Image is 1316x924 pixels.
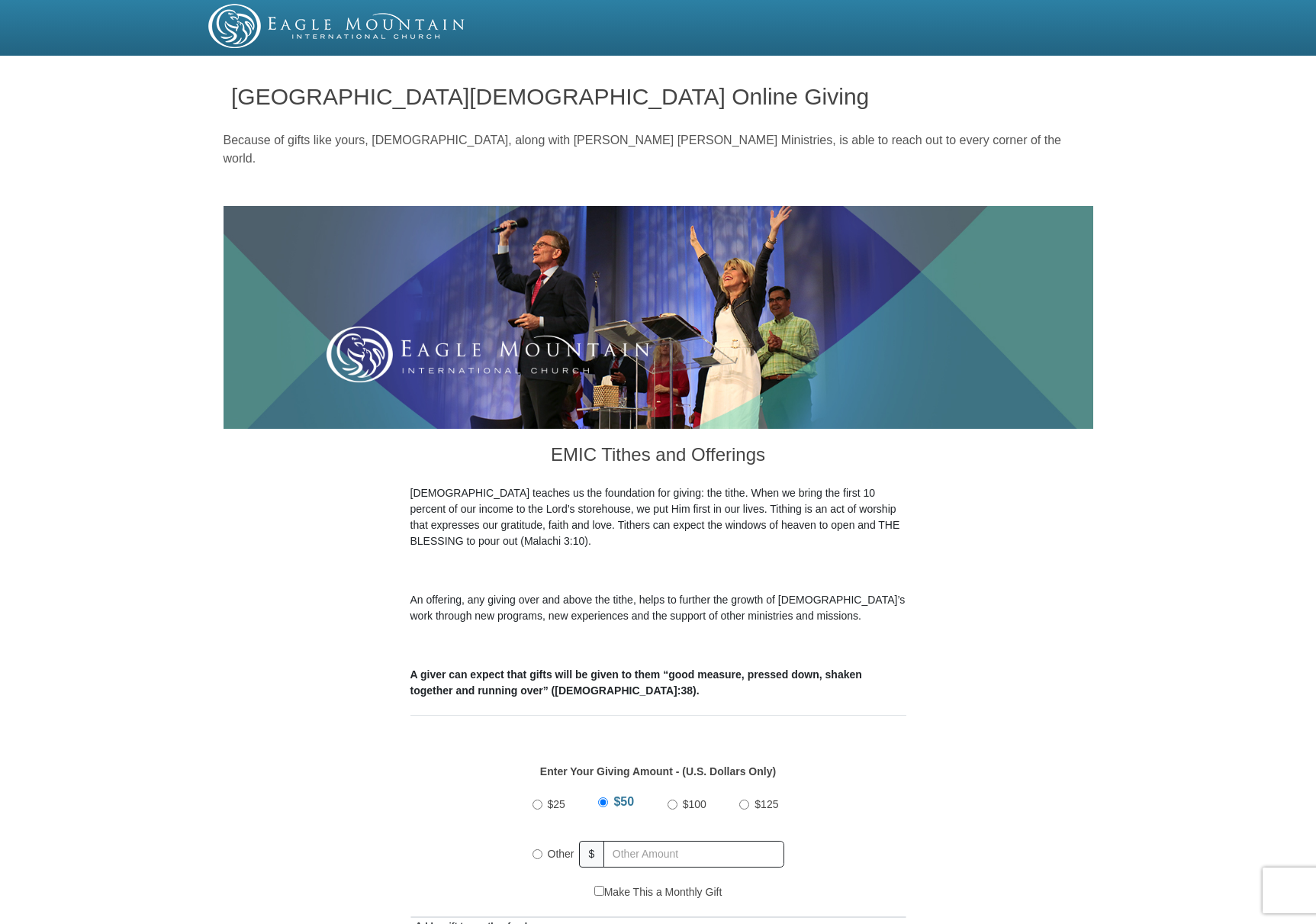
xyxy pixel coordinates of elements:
[540,765,776,778] strong: Enter Your Giving Amount - (U.S. Dollars Only)
[594,886,604,896] input: Make This a Monthly Gift
[594,884,722,900] label: Make This a Monthly Gift
[410,485,906,549] p: [DEMOGRAPHIC_DATA] teaches us the foundation for giving: the tithe. When we bring the first 10 pe...
[548,798,565,810] span: $25
[548,848,574,860] span: Other
[683,798,706,810] span: $100
[613,795,634,808] span: $50
[579,841,605,868] span: $
[231,84,1085,109] h1: [GEOGRAPHIC_DATA][DEMOGRAPHIC_DATA] Online Giving
[755,798,778,810] span: $125
[410,668,862,697] b: A giver can expect that gifts will be given to them “good measure, pressed down, shaken together ...
[208,4,466,48] img: EMIC
[410,429,906,485] h3: EMIC Tithes and Offerings
[603,841,783,868] input: Other Amount
[224,131,1093,168] p: Because of gifts like yours, [DEMOGRAPHIC_DATA], along with [PERSON_NAME] [PERSON_NAME] Ministrie...
[410,592,906,624] p: An offering, any giving over and above the tithe, helps to further the growth of [DEMOGRAPHIC_DAT...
